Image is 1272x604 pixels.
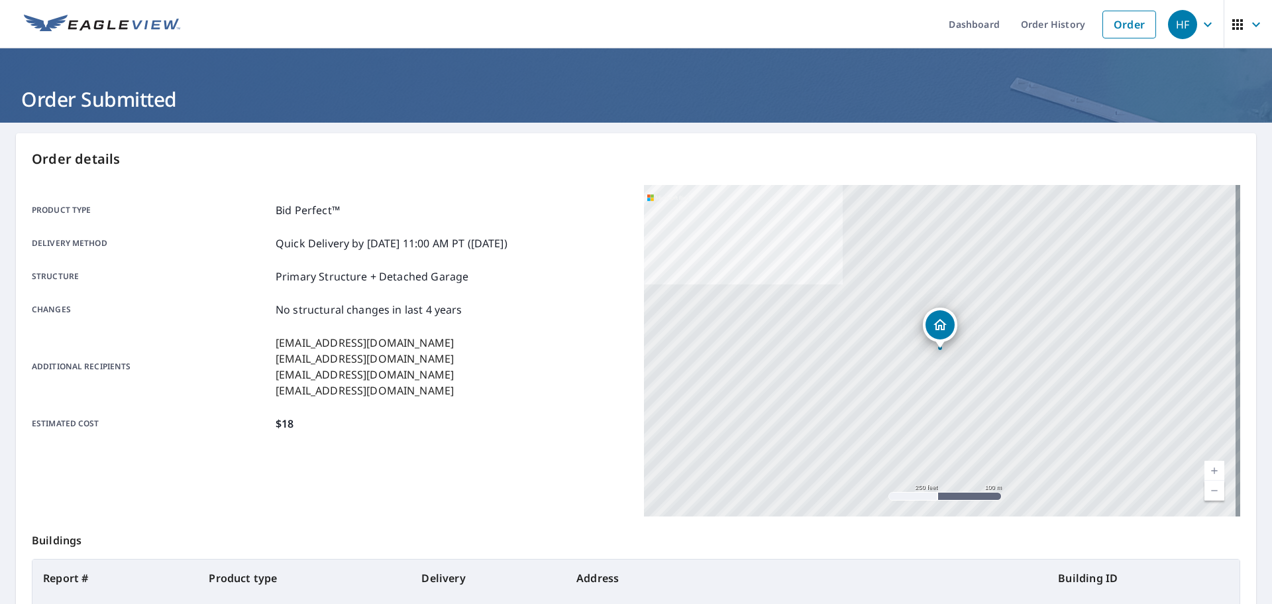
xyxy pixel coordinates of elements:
[32,202,270,218] p: Product type
[198,560,411,597] th: Product type
[32,235,270,251] p: Delivery method
[276,269,468,284] p: Primary Structure + Detached Garage
[276,351,454,367] p: [EMAIL_ADDRESS][DOMAIN_NAME]
[923,308,957,349] div: Dropped pin, building 1, Residential property, 2250 Conway Dr Deltona, FL 32738
[566,560,1047,597] th: Address
[1168,10,1197,39] div: HF
[276,383,454,398] p: [EMAIL_ADDRESS][DOMAIN_NAME]
[16,86,1256,113] h1: Order Submitted
[32,416,270,432] p: Estimated cost
[276,302,462,318] p: No structural changes in last 4 years
[411,560,566,597] th: Delivery
[32,269,270,284] p: Structure
[276,235,507,251] p: Quick Delivery by [DATE] 11:00 AM PT ([DATE])
[32,149,1240,169] p: Order details
[32,516,1240,559] p: Buildings
[1102,11,1156,38] a: Order
[32,302,270,318] p: Changes
[276,202,340,218] p: Bid Perfect™
[24,15,180,34] img: EV Logo
[1204,481,1224,501] a: Current Level 17, Zoom Out
[32,335,270,398] p: Additional recipients
[276,335,454,351] p: [EMAIL_ADDRESS][DOMAIN_NAME]
[276,367,454,383] p: [EMAIL_ADDRESS][DOMAIN_NAME]
[276,416,293,432] p: $18
[1204,461,1224,481] a: Current Level 17, Zoom In
[1047,560,1240,597] th: Building ID
[32,560,198,597] th: Report #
